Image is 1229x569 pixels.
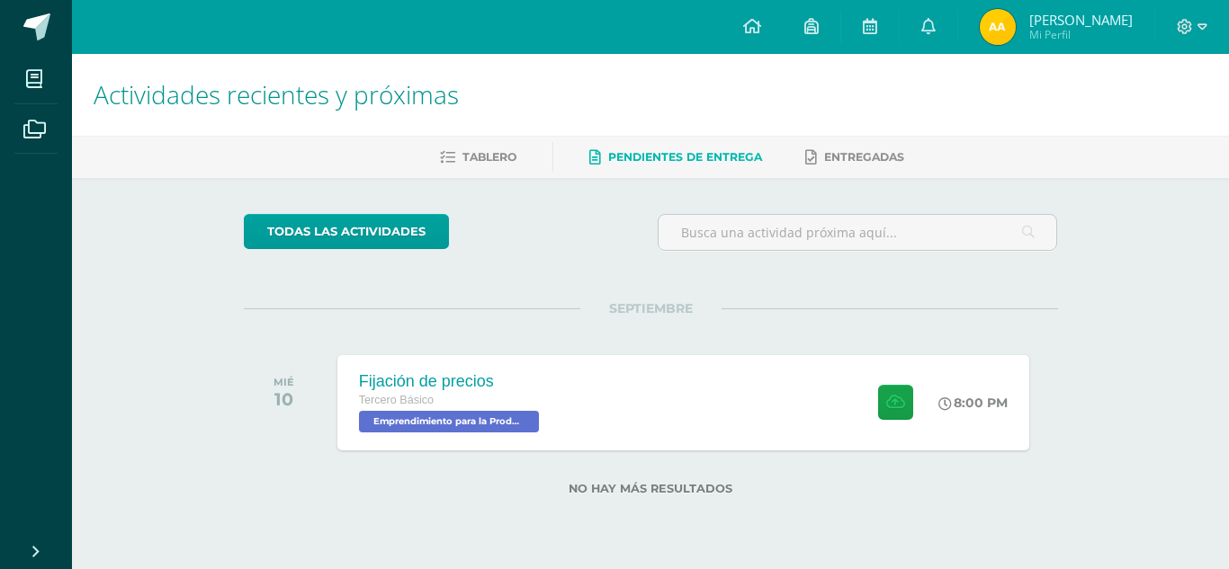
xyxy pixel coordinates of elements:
[1029,27,1133,42] span: Mi Perfil
[359,394,434,406] span: Tercero Básico
[589,143,762,172] a: Pendientes de entrega
[462,150,516,164] span: Tablero
[805,143,904,172] a: Entregadas
[274,388,294,410] div: 10
[980,9,1016,45] img: 31f294ba2900b00f67839cc98d98d6ee.png
[359,411,539,432] span: Emprendimiento para la Productividad 'Tercero Básico A'
[244,214,449,249] a: todas las Actividades
[274,376,294,388] div: MIÉ
[440,143,516,172] a: Tablero
[580,300,722,316] span: SEPTIEMBRE
[94,77,459,111] span: Actividades recientes y próximas
[659,215,1057,250] input: Busca una actividad próxima aquí...
[938,395,1008,411] div: 8:00 PM
[608,150,762,164] span: Pendientes de entrega
[824,150,904,164] span: Entregadas
[244,482,1058,495] label: No hay más resultados
[1029,11,1133,29] span: [PERSON_NAME]
[359,372,543,391] div: Fijación de precios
